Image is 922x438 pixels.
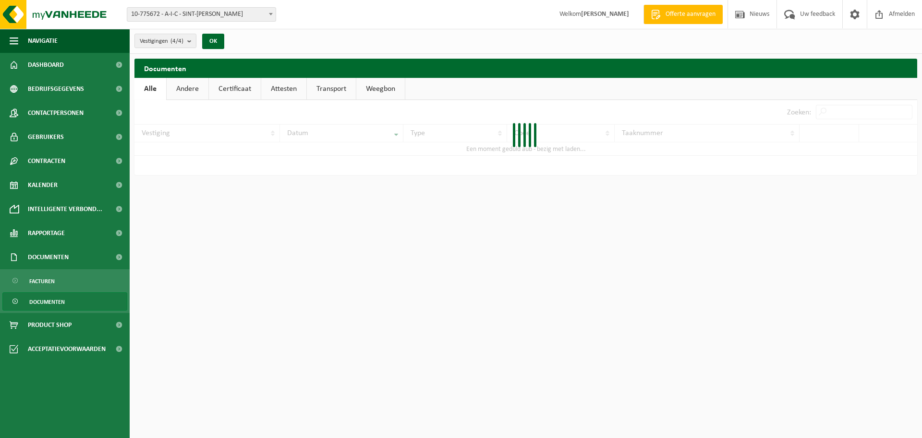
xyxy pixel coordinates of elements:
[28,29,58,53] span: Navigatie
[209,78,261,100] a: Certificaat
[28,337,106,361] span: Acceptatievoorwaarden
[2,292,127,311] a: Documenten
[134,59,917,77] h2: Documenten
[202,34,224,49] button: OK
[28,125,64,149] span: Gebruikers
[29,293,65,311] span: Documenten
[28,101,84,125] span: Contactpersonen
[167,78,208,100] a: Andere
[28,197,102,221] span: Intelligente verbond...
[28,77,84,101] span: Bedrijfsgegevens
[2,272,127,290] a: Facturen
[170,38,183,44] count: (4/4)
[134,34,196,48] button: Vestigingen(4/4)
[261,78,306,100] a: Attesten
[663,10,718,19] span: Offerte aanvragen
[643,5,723,24] a: Offerte aanvragen
[28,53,64,77] span: Dashboard
[28,221,65,245] span: Rapportage
[28,173,58,197] span: Kalender
[28,149,65,173] span: Contracten
[356,78,405,100] a: Weegbon
[127,7,276,22] span: 10-775672 - A-I-C - SINT-KRUIS-WINKEL
[140,34,183,49] span: Vestigingen
[307,78,356,100] a: Transport
[581,11,629,18] strong: [PERSON_NAME]
[28,245,69,269] span: Documenten
[134,78,166,100] a: Alle
[127,8,276,21] span: 10-775672 - A-I-C - SINT-KRUIS-WINKEL
[29,272,55,290] span: Facturen
[28,313,72,337] span: Product Shop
